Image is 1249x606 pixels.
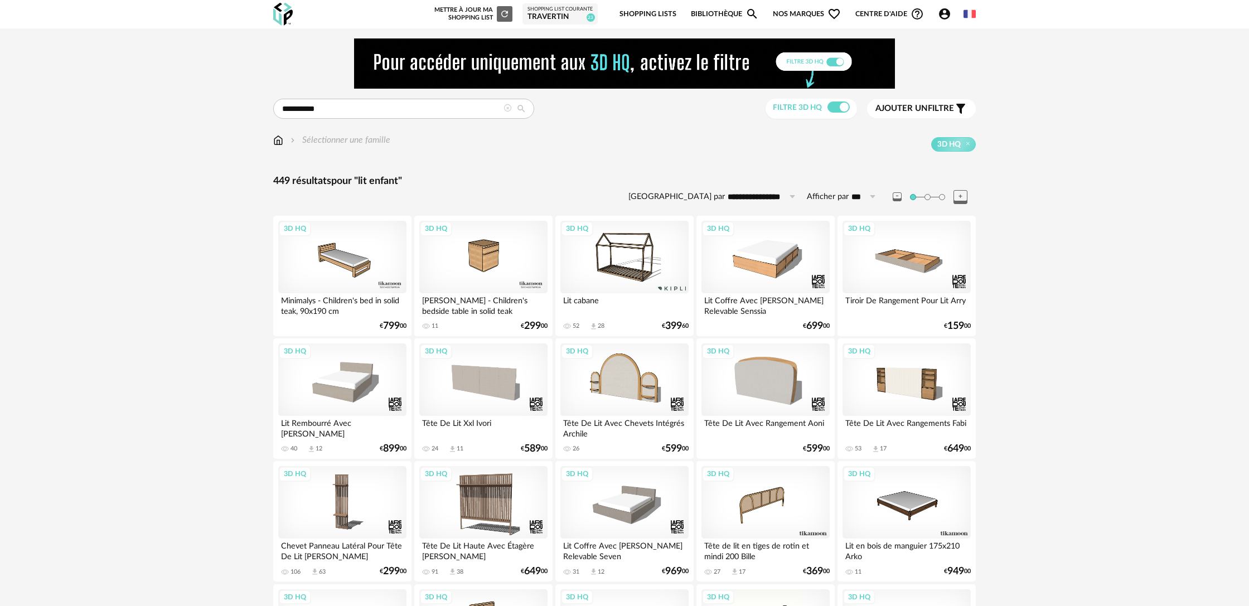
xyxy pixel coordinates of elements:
a: 3D HQ Tête De Lit Xxl Ivori 24 Download icon 11 €58900 [414,338,553,459]
div: [PERSON_NAME] - Children's bedside table in solid teak [419,293,548,316]
a: 3D HQ Tête De Lit Haute Avec Étagère [PERSON_NAME] 91 Download icon 38 €64900 [414,461,553,581]
span: Centre d'aideHelp Circle Outline icon [855,7,924,21]
div: 17 [739,568,745,576]
div: Lit Rembourré Avec [PERSON_NAME] [278,416,406,438]
span: Ajouter un [875,104,928,113]
div: 3D HQ [702,221,734,236]
div: 3D HQ [561,344,593,358]
div: 3D HQ [420,344,452,358]
span: Download icon [589,568,598,576]
div: 3D HQ [702,590,734,604]
div: 12 [316,445,322,453]
span: 299 [524,322,541,330]
div: 11 [855,568,861,576]
span: Download icon [872,445,880,453]
div: 3D HQ [561,221,593,236]
span: 599 [806,445,823,453]
a: 3D HQ Tête de lit en tiges de rotin et mindi 200 Bille 27 Download icon 17 €36900 [696,461,835,581]
span: 159 [947,322,964,330]
div: Tête De Lit Xxl Ivori [419,416,548,438]
span: Refresh icon [500,11,510,17]
div: 31 [573,568,579,576]
div: € 00 [521,322,548,330]
div: € 00 [521,445,548,453]
div: € 00 [944,322,971,330]
div: 449 résultats [273,175,976,188]
div: € 00 [944,568,971,575]
div: 3D HQ [843,590,875,604]
span: Help Circle Outline icon [911,7,924,21]
div: € 00 [662,568,689,575]
div: 11 [432,322,438,330]
div: € 00 [380,322,406,330]
span: Filtre 3D HQ [773,104,822,111]
div: 3D HQ [702,467,734,481]
span: 369 [806,568,823,575]
div: € 00 [803,322,830,330]
div: 63 [319,568,326,576]
div: Shopping List courante [527,6,593,13]
div: 52 [573,322,579,330]
span: Download icon [589,322,598,331]
img: OXP [273,3,293,26]
div: 28 [598,322,604,330]
div: € 00 [662,445,689,453]
div: travertin [527,12,593,22]
div: Lit Coffre Avec [PERSON_NAME] Relevable Seven [560,539,689,561]
span: 3D HQ [937,139,961,149]
label: Afficher par [807,192,849,202]
img: svg+xml;base64,PHN2ZyB3aWR0aD0iMTYiIGhlaWdodD0iMTciIHZpZXdCb3g9IjAgMCAxNiAxNyIgZmlsbD0ibm9uZSIgeG... [273,134,283,147]
div: 3D HQ [420,221,452,236]
div: 24 [432,445,438,453]
span: 399 [665,322,682,330]
div: € 00 [944,445,971,453]
div: € 00 [380,445,406,453]
a: 3D HQ Minimalys - Children's bed in solid teak, 90x190 cm €79900 [273,216,412,336]
span: Heart Outline icon [827,7,841,21]
span: 649 [947,445,964,453]
div: 26 [573,445,579,453]
div: Lit Coffre Avec [PERSON_NAME] Relevable Senssia [701,293,830,316]
div: Mettre à jour ma Shopping List [432,6,512,22]
span: pour "lit enfant" [331,176,402,186]
a: Shopping List courante travertin 23 [527,6,593,22]
a: 3D HQ Tiroir De Rangement Pour Lit Arry €15900 [837,216,976,336]
div: Minimalys - Children's bed in solid teak, 90x190 cm [278,293,406,316]
div: Tête De Lit Avec Rangement Aoni [701,416,830,438]
div: Tête De Lit Avec Chevets Intégrés Archile [560,416,689,438]
a: 3D HQ Tête De Lit Avec Rangement Aoni €59900 [696,338,835,459]
a: 3D HQ Lit Rembourré Avec [PERSON_NAME] 40 Download icon 12 €89900 [273,338,412,459]
div: € 00 [521,568,548,575]
a: 3D HQ Lit Coffre Avec [PERSON_NAME] Relevable Senssia €69900 [696,216,835,336]
span: Download icon [311,568,319,576]
div: 12 [598,568,604,576]
div: 3D HQ [279,467,311,481]
img: svg+xml;base64,PHN2ZyB3aWR0aD0iMTYiIGhlaWdodD0iMTYiIHZpZXdCb3g9IjAgMCAxNiAxNiIgZmlsbD0ibm9uZSIgeG... [288,134,297,147]
div: 3D HQ [279,590,311,604]
div: 3D HQ [843,221,875,236]
a: 3D HQ Lit en bois de manguier 175x210 Arko 11 €94900 [837,461,976,581]
div: 38 [457,568,463,576]
a: 3D HQ Tête De Lit Avec Chevets Intégrés Archile 26 €59900 [555,338,694,459]
div: 53 [855,445,861,453]
div: 3D HQ [843,344,875,358]
span: 299 [383,568,400,575]
span: 589 [524,445,541,453]
span: Nos marques [773,1,841,27]
div: € 00 [803,445,830,453]
div: 3D HQ [561,467,593,481]
div: 3D HQ [702,344,734,358]
div: 3D HQ [279,221,311,236]
div: Tête De Lit Haute Avec Étagère [PERSON_NAME] [419,539,548,561]
span: Download icon [448,445,457,453]
img: fr [964,8,976,20]
label: [GEOGRAPHIC_DATA] par [628,192,725,202]
span: Download icon [730,568,739,576]
div: 11 [457,445,463,453]
span: Download icon [307,445,316,453]
a: BibliothèqueMagnify icon [691,1,759,27]
div: Tête de lit en tiges de rotin et mindi 200 Bille [701,539,830,561]
div: 106 [291,568,301,576]
div: Lit cabane [560,293,689,316]
span: 949 [947,568,964,575]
